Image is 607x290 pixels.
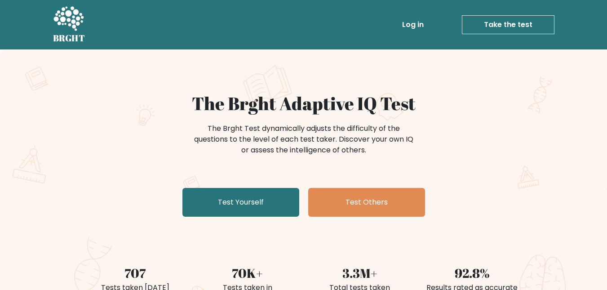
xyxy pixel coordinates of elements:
[309,263,411,282] div: 3.3M+
[191,123,416,156] div: The Brght Test dynamically adjusts the difficulty of the questions to the level of each test take...
[182,188,299,217] a: Test Yourself
[462,15,554,34] a: Take the test
[308,188,425,217] a: Test Others
[53,4,85,46] a: BRGHT
[421,263,523,282] div: 92.8%
[84,93,523,114] h1: The Brght Adaptive IQ Test
[399,16,427,34] a: Log in
[84,263,186,282] div: 707
[53,33,85,44] h5: BRGHT
[197,263,298,282] div: 70K+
